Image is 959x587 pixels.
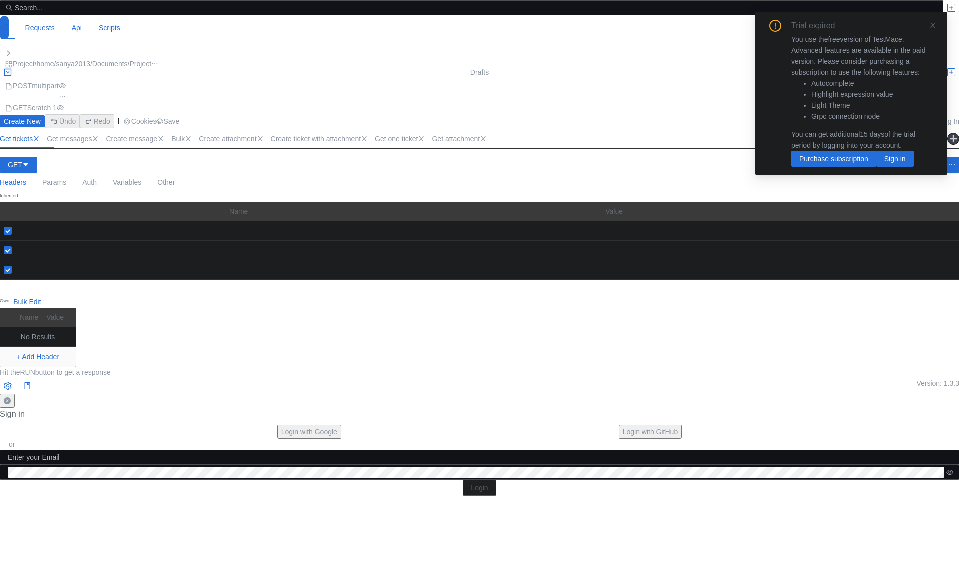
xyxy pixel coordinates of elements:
[199,133,269,144] div: Create attachment
[8,452,953,463] input: Enter your Email
[80,114,114,128] button: Redo
[13,80,32,91] span: POST
[791,129,935,151] div: You can get additional of the trial period by logging into your account.
[876,151,914,167] button: Sign in
[45,114,80,128] button: Undo
[20,368,35,376] span: RUN
[811,78,935,89] li: Autocomplete
[21,333,55,341] nz-embed-empty: No Results
[13,58,35,69] div: Project
[25,16,55,40] button: Requests
[9,296,45,308] button: Bulk Edit
[375,133,431,144] div: Get one ticket
[811,89,935,100] li: Highlight expression value
[163,118,179,125] div: Save
[8,159,22,170] div: GET
[32,80,59,91] div: multipart
[860,130,884,138] span: 15 days
[791,151,876,167] button: Purchase subscription
[106,133,170,144] div: Create message
[619,425,682,439] button: Login with GitHub
[98,16,121,40] button: Scripts
[916,378,959,394] span: Version: 1.3.3
[12,351,63,363] button: + Add Header
[15,2,937,13] input: Search...
[47,133,105,144] div: Get messages
[811,100,935,111] li: Light Theme
[271,133,374,144] div: Create ticket with attachment
[811,111,935,122] li: Grpc connection node
[13,102,27,113] span: GET
[470,67,489,78] div: Drafts
[791,20,847,32] div: Trial expired
[71,16,82,40] button: Api
[171,133,198,144] div: Bulk
[113,173,141,192] div: Variables
[828,35,840,43] span: free
[940,116,959,127] div: Log In
[157,173,175,192] div: Other
[42,308,68,327] th: Value
[16,308,42,327] th: Name
[601,202,959,221] th: Value
[131,116,157,127] div: Cookies
[82,173,97,192] div: Auth
[27,102,57,113] div: Scratch 1
[59,116,76,127] div: Undo
[35,58,151,69] div: /home/sanya2013/Documents/Project
[432,133,493,144] div: Get attachment
[277,425,341,439] button: Login with Google
[225,202,601,221] th: Name
[791,34,935,151] div: You use the version of TestMace. Advanced features are available in the paid version. Please cons...
[93,116,110,127] div: Redo
[42,173,66,192] div: Params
